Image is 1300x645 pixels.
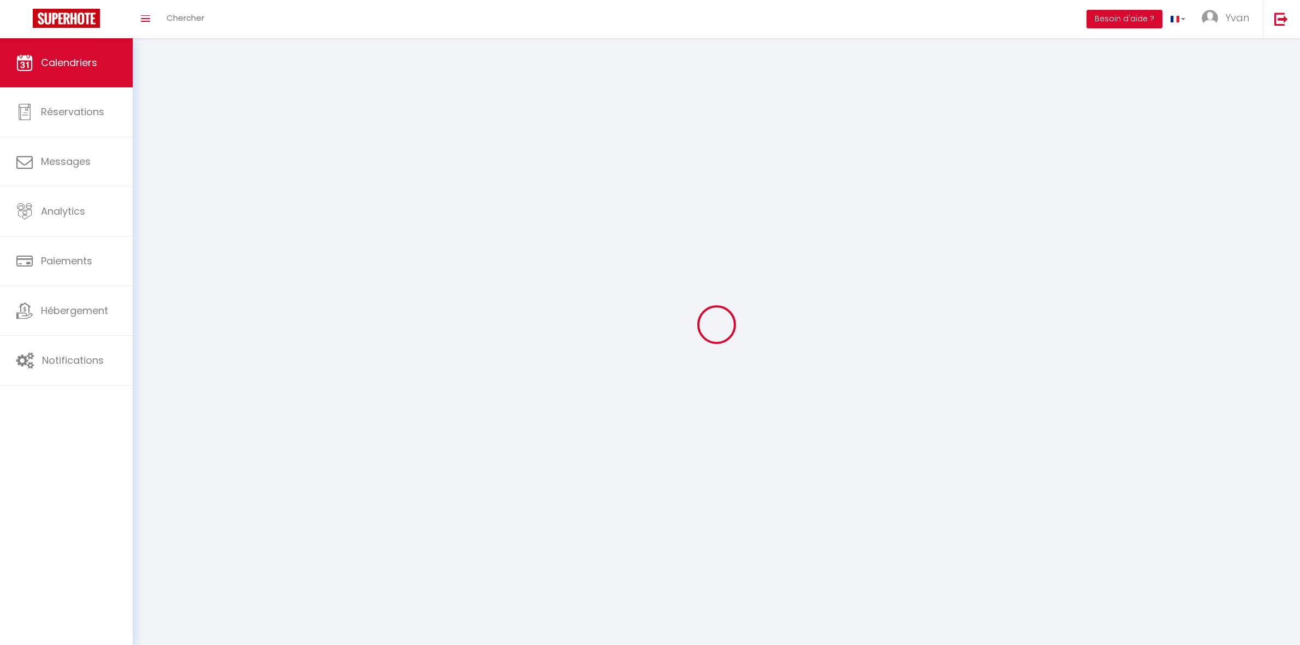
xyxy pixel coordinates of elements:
span: Messages [41,155,91,168]
span: Notifications [42,353,104,367]
span: Analytics [41,204,85,218]
span: Réservations [41,105,104,119]
span: Chercher [167,12,204,23]
button: Besoin d'aide ? [1087,10,1162,28]
img: ... [1202,10,1218,26]
span: Calendriers [41,56,97,69]
span: Paiements [41,254,92,268]
img: logout [1274,12,1288,26]
img: Super Booking [33,9,100,28]
span: Yvan [1225,11,1249,25]
span: Hébergement [41,304,108,317]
